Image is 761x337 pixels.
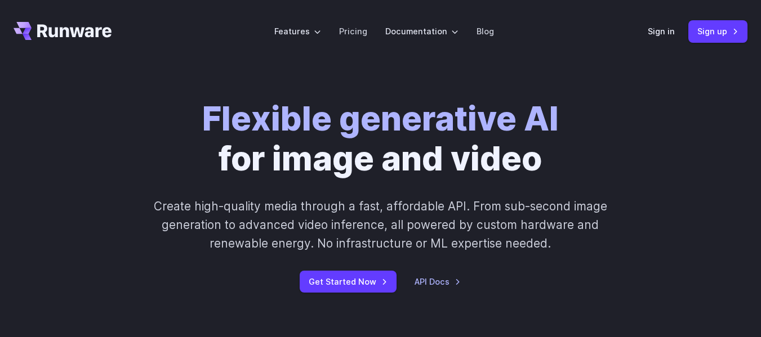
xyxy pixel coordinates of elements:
a: Pricing [339,25,367,38]
label: Documentation [385,25,459,38]
label: Features [274,25,321,38]
h1: for image and video [202,99,559,179]
a: API Docs [415,275,461,288]
p: Create high-quality media through a fast, affordable API. From sub-second image generation to adv... [146,197,616,253]
a: Sign up [688,20,747,42]
a: Go to / [14,22,112,40]
a: Blog [477,25,494,38]
a: Get Started Now [300,271,397,293]
strong: Flexible generative AI [202,98,559,138]
a: Sign in [648,25,675,38]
